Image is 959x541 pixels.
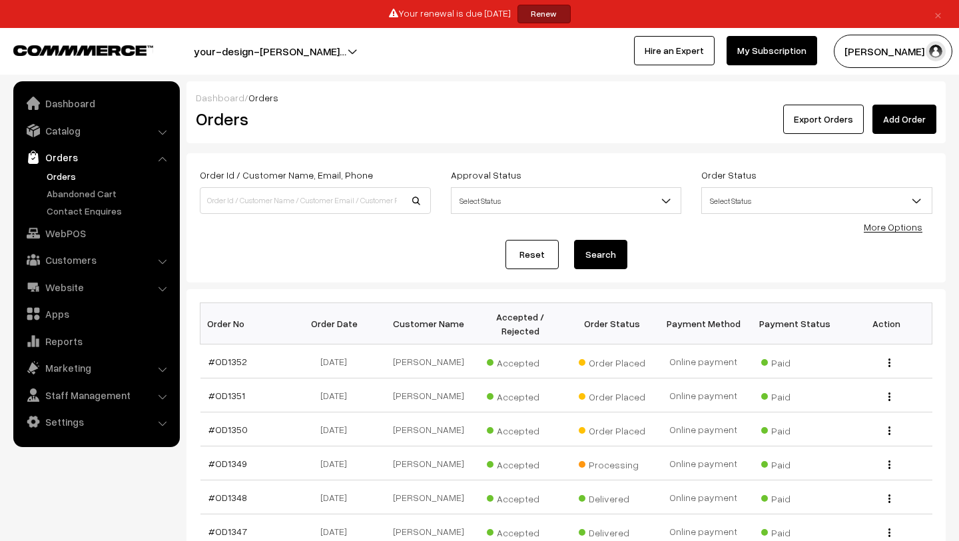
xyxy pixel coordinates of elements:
[761,488,828,506] span: Paid
[888,392,890,401] img: Menu
[749,303,840,344] th: Payment Status
[517,5,571,23] a: Renew
[505,240,559,269] a: Reset
[43,187,175,201] a: Abandoned Cart
[574,240,627,269] button: Search
[657,412,749,446] td: Online payment
[196,109,430,129] h2: Orders
[579,420,645,438] span: Order Placed
[208,390,245,401] a: #OD1351
[208,424,248,435] a: #OD1350
[487,352,553,370] span: Accepted
[292,412,383,446] td: [DATE]
[579,454,645,472] span: Processing
[475,303,566,344] th: Accepted / Rejected
[452,189,681,213] span: Select Status
[292,303,383,344] th: Order Date
[657,344,749,378] td: Online payment
[657,378,749,412] td: Online payment
[888,528,890,537] img: Menu
[783,105,864,134] button: Export Orders
[208,356,247,367] a: #OD1352
[701,187,932,214] span: Select Status
[383,480,474,514] td: [PERSON_NAME]
[292,446,383,480] td: [DATE]
[926,41,946,61] img: user
[208,526,247,537] a: #OD1347
[292,344,383,378] td: [DATE]
[487,420,553,438] span: Accepted
[17,275,175,299] a: Website
[17,356,175,380] a: Marketing
[208,458,247,469] a: #OD1349
[17,248,175,272] a: Customers
[657,480,749,514] td: Online payment
[761,454,828,472] span: Paid
[383,446,474,480] td: [PERSON_NAME]
[17,91,175,115] a: Dashboard
[579,522,645,540] span: Delivered
[579,386,645,404] span: Order Placed
[43,204,175,218] a: Contact Enquires
[657,446,749,480] td: Online payment
[487,454,553,472] span: Accepted
[451,187,682,214] span: Select Status
[864,221,922,233] a: More Options
[147,35,393,68] button: your-design-[PERSON_NAME]…
[761,522,828,540] span: Paid
[17,410,175,434] a: Settings
[566,303,657,344] th: Order Status
[200,168,373,182] label: Order Id / Customer Name, Email, Phone
[702,189,932,213] span: Select Status
[208,492,247,503] a: #OD1348
[383,303,474,344] th: Customer Name
[634,36,715,65] a: Hire an Expert
[872,105,936,134] a: Add Order
[579,488,645,506] span: Delivered
[383,344,474,378] td: [PERSON_NAME]
[17,329,175,353] a: Reports
[840,303,932,344] th: Action
[196,91,936,105] div: /
[888,426,890,435] img: Menu
[451,168,521,182] label: Approval Status
[657,303,749,344] th: Payment Method
[727,36,817,65] a: My Subscription
[17,221,175,245] a: WebPOS
[834,35,952,68] button: [PERSON_NAME] N.P
[579,352,645,370] span: Order Placed
[487,386,553,404] span: Accepted
[701,168,757,182] label: Order Status
[200,187,431,214] input: Order Id / Customer Name / Customer Email / Customer Phone
[17,383,175,407] a: Staff Management
[13,45,153,55] img: COMMMERCE
[292,378,383,412] td: [DATE]
[487,522,553,540] span: Accepted
[487,488,553,506] span: Accepted
[292,480,383,514] td: [DATE]
[888,358,890,367] img: Menu
[17,302,175,326] a: Apps
[929,6,947,22] a: ×
[196,92,244,103] a: Dashboard
[248,92,278,103] span: Orders
[200,303,292,344] th: Order No
[13,41,130,57] a: COMMMERCE
[761,420,828,438] span: Paid
[761,352,828,370] span: Paid
[5,5,954,23] div: Your renewal is due [DATE]
[43,169,175,183] a: Orders
[761,386,828,404] span: Paid
[888,460,890,469] img: Menu
[17,119,175,143] a: Catalog
[17,145,175,169] a: Orders
[383,378,474,412] td: [PERSON_NAME]
[383,412,474,446] td: [PERSON_NAME]
[888,494,890,503] img: Menu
